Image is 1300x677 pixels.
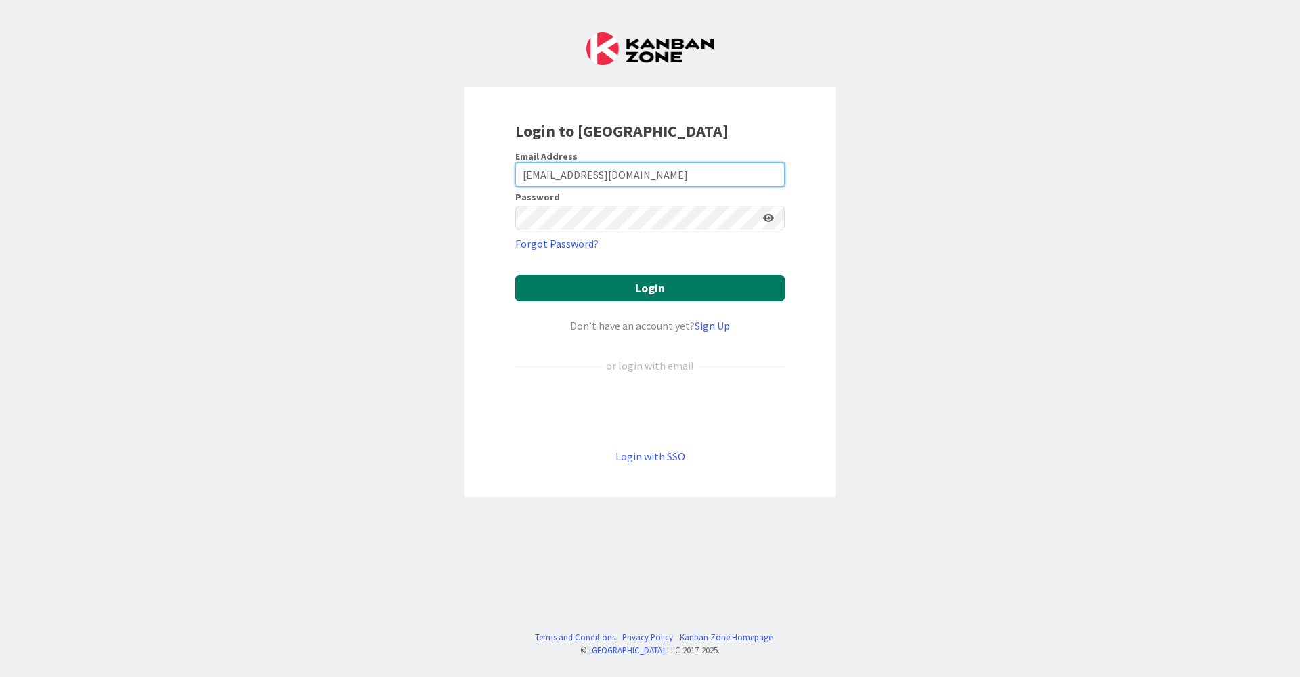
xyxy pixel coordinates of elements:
a: Terms and Conditions [535,631,615,644]
div: © LLC 2017- 2025 . [528,644,773,657]
img: Kanban Zone [586,32,714,65]
button: Login [515,275,785,301]
label: Password [515,192,560,202]
div: Don’t have an account yet? [515,318,785,334]
b: Login to [GEOGRAPHIC_DATA] [515,121,729,141]
a: Login with SSO [615,450,685,463]
a: [GEOGRAPHIC_DATA] [589,645,665,655]
iframe: Sign in with Google Button [508,396,792,426]
a: Forgot Password? [515,236,599,252]
div: or login with email [603,357,697,374]
a: Privacy Policy [622,631,673,644]
a: Sign Up [695,319,730,332]
label: Email Address [515,150,578,162]
a: Kanban Zone Homepage [680,631,773,644]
